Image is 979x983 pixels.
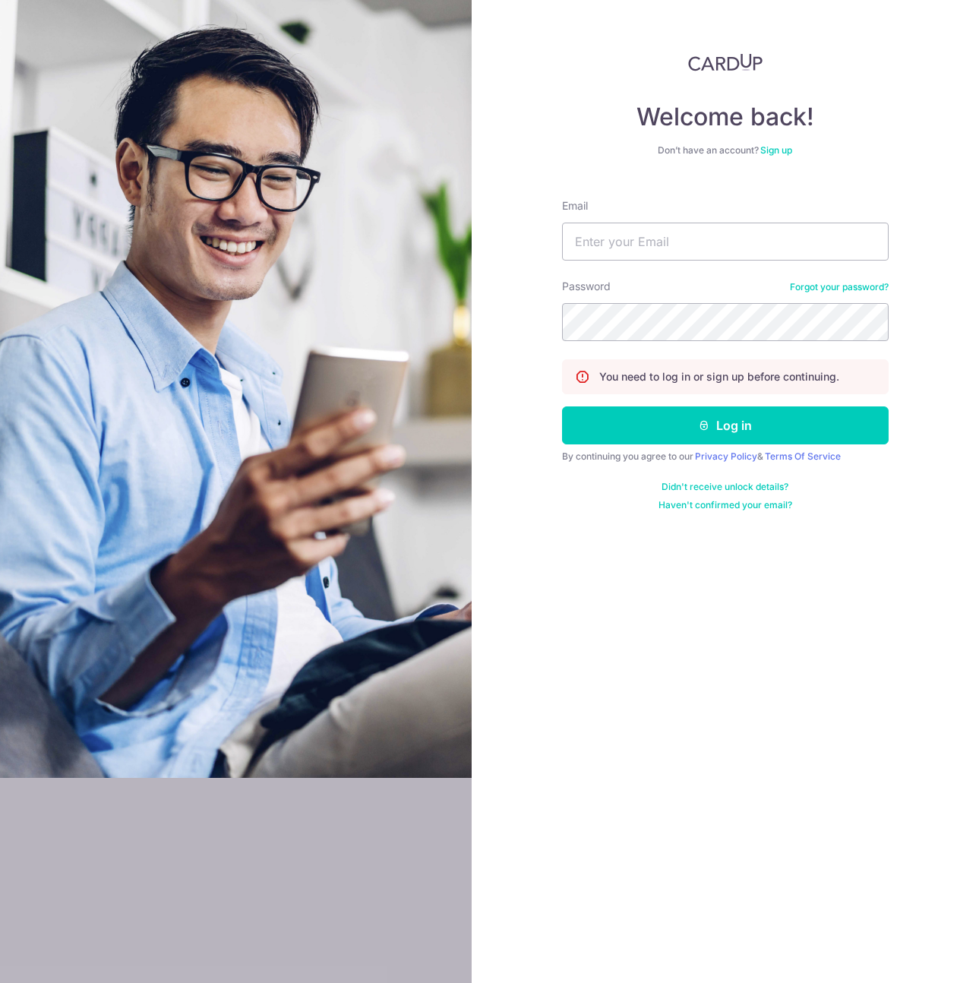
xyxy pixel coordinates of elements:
input: Enter your Email [562,223,889,261]
p: You need to log in or sign up before continuing. [599,369,839,384]
a: Terms Of Service [765,450,841,462]
a: Forgot your password? [790,281,889,293]
div: Don’t have an account? [562,144,889,156]
h4: Welcome back! [562,102,889,132]
a: Privacy Policy [695,450,757,462]
button: Log in [562,406,889,444]
label: Email [562,198,588,213]
img: CardUp Logo [688,53,763,71]
a: Sign up [760,144,792,156]
a: Haven't confirmed your email? [658,499,792,511]
div: By continuing you agree to our & [562,450,889,463]
a: Didn't receive unlock details? [662,481,788,493]
label: Password [562,279,611,294]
